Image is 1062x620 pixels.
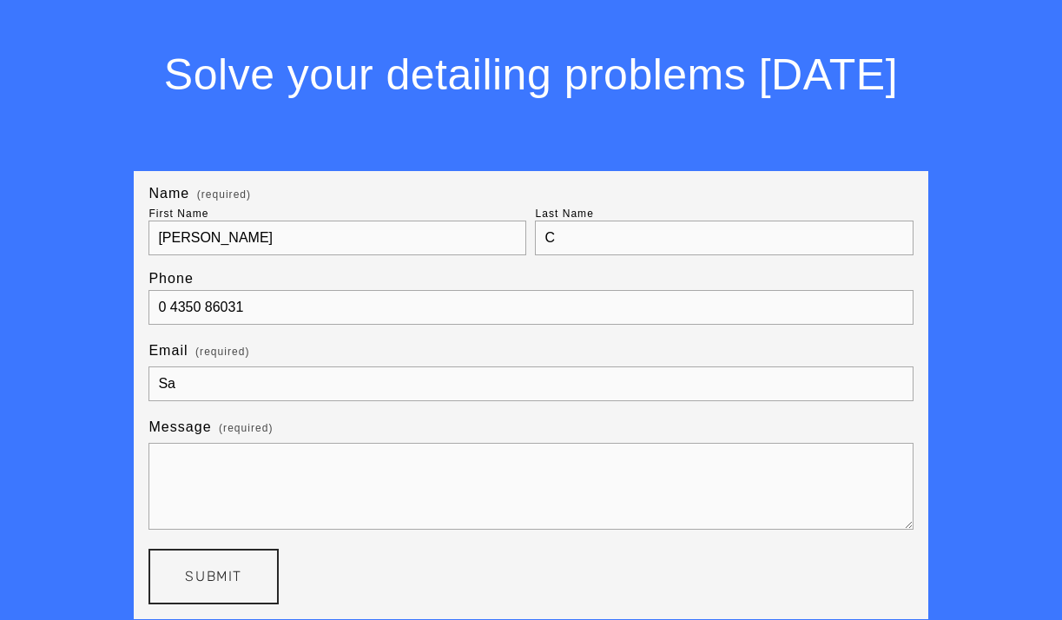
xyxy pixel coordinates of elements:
[185,568,242,584] span: Submit
[148,271,193,287] span: Phone
[197,189,251,200] span: (required)
[148,343,188,359] span: Email
[148,186,189,201] span: Name
[148,419,211,435] span: Message
[148,549,279,604] button: SubmitSubmit
[148,208,208,220] div: First Name
[219,417,273,439] span: (required)
[535,208,593,220] div: Last Name
[148,48,913,102] center: Solve your detailing problems [DATE]
[195,340,249,363] span: (required)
